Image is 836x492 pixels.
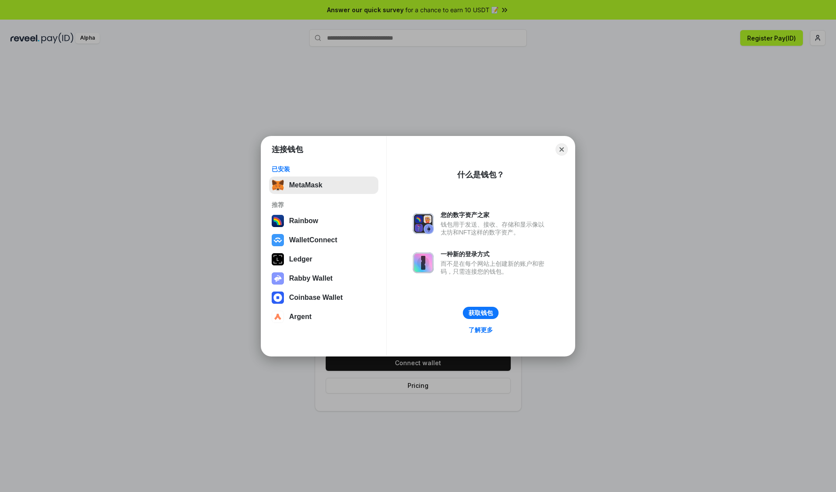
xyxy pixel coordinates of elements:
[469,326,493,334] div: 了解更多
[289,275,333,282] div: Rabby Wallet
[463,307,499,319] button: 获取钱包
[289,236,337,244] div: WalletConnect
[269,212,378,230] button: Rainbow
[272,253,284,265] img: svg+xml,%3Csvg%20xmlns%3D%22http%3A%2F%2Fwww.w3.org%2F2000%2Fsvg%22%20width%3D%2228%22%20height%3...
[457,170,504,180] div: 什么是钱包？
[441,250,549,258] div: 一种新的登录方式
[269,176,378,194] button: MetaMask
[289,217,318,225] div: Rainbow
[269,231,378,249] button: WalletConnect
[441,211,549,219] div: 您的数字资产之家
[272,201,376,209] div: 推荐
[269,289,378,306] button: Coinbase Wallet
[463,324,498,336] a: 了解更多
[289,255,312,263] div: Ledger
[413,252,434,273] img: svg+xml,%3Csvg%20xmlns%3D%22http%3A%2F%2Fwww.w3.org%2F2000%2Fsvg%22%20fill%3D%22none%22%20viewBox...
[272,144,303,155] h1: 连接钱包
[272,292,284,304] img: svg+xml,%3Csvg%20width%3D%2228%22%20height%3D%2228%22%20viewBox%3D%220%200%2028%2028%22%20fill%3D...
[441,260,549,275] div: 而不是在每个网站上创建新的账户和密码，只需连接您的钱包。
[289,181,322,189] div: MetaMask
[413,213,434,234] img: svg+xml,%3Csvg%20xmlns%3D%22http%3A%2F%2Fwww.w3.org%2F2000%2Fsvg%22%20fill%3D%22none%22%20viewBox...
[272,215,284,227] img: svg+xml,%3Csvg%20width%3D%22120%22%20height%3D%22120%22%20viewBox%3D%220%200%20120%20120%22%20fil...
[289,313,312,321] div: Argent
[272,179,284,191] img: svg+xml,%3Csvg%20fill%3D%22none%22%20height%3D%2233%22%20viewBox%3D%220%200%2035%2033%22%20width%...
[441,221,549,236] div: 钱包用于发送、接收、存储和显示像以太坊和NFT这样的数字资产。
[272,311,284,323] img: svg+xml,%3Csvg%20width%3D%2228%22%20height%3D%2228%22%20viewBox%3D%220%200%2028%2028%22%20fill%3D...
[269,251,378,268] button: Ledger
[269,308,378,326] button: Argent
[272,234,284,246] img: svg+xml,%3Csvg%20width%3D%2228%22%20height%3D%2228%22%20viewBox%3D%220%200%2028%2028%22%20fill%3D...
[556,143,568,156] button: Close
[289,294,343,302] div: Coinbase Wallet
[469,309,493,317] div: 获取钱包
[272,165,376,173] div: 已安装
[272,272,284,285] img: svg+xml,%3Csvg%20xmlns%3D%22http%3A%2F%2Fwww.w3.org%2F2000%2Fsvg%22%20fill%3D%22none%22%20viewBox...
[269,270,378,287] button: Rabby Wallet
